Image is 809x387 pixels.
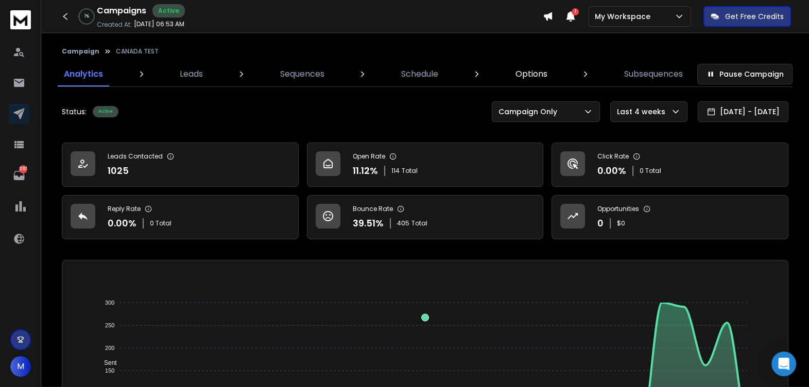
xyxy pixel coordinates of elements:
[353,216,384,231] p: 39.51 %
[105,322,114,328] tspan: 250
[105,367,114,374] tspan: 150
[134,20,184,28] p: [DATE] 06:53 AM
[105,345,114,351] tspan: 200
[280,68,324,80] p: Sequences
[62,143,299,187] a: Leads Contacted1025
[108,205,141,213] p: Reply Rate
[617,107,669,117] p: Last 4 weeks
[353,205,393,213] p: Bounce Rate
[552,195,788,239] a: Opportunities0$0
[150,219,171,227] p: 0 Total
[19,165,27,173] p: 397
[10,10,31,29] img: logo
[64,68,103,80] p: Analytics
[395,62,444,86] a: Schedule
[9,165,29,186] a: 397
[97,5,146,17] h1: Campaigns
[597,164,626,178] p: 0.00 %
[401,68,438,80] p: Schedule
[180,68,203,80] p: Leads
[62,107,87,117] p: Status:
[108,216,136,231] p: 0.00 %
[62,195,299,239] a: Reply Rate0.00%0 Total
[618,62,689,86] a: Subsequences
[498,107,561,117] p: Campaign Only
[397,219,409,227] span: 405
[572,8,579,15] span: 1
[84,13,89,20] p: 1 %
[353,152,385,161] p: Open Rate
[624,68,683,80] p: Subsequences
[391,167,400,175] span: 114
[597,216,604,231] p: 0
[597,152,629,161] p: Click Rate
[10,356,31,377] button: M
[640,167,661,175] p: 0 Total
[105,300,114,306] tspan: 300
[174,62,209,86] a: Leads
[402,167,418,175] span: Total
[697,64,793,84] button: Pause Campaign
[93,106,118,117] div: Active
[552,143,788,187] a: Click Rate0.00%0 Total
[62,47,99,56] button: Campaign
[411,219,427,227] span: Total
[698,101,788,122] button: [DATE] - [DATE]
[509,62,554,86] a: Options
[97,21,132,29] p: Created At:
[96,359,117,366] span: Sent
[703,6,791,27] button: Get Free Credits
[116,47,159,56] p: CANADA TEST
[725,11,784,22] p: Get Free Credits
[274,62,331,86] a: Sequences
[595,11,655,22] p: My Workspace
[515,68,547,80] p: Options
[307,143,544,187] a: Open Rate11.12%114Total
[108,164,129,178] p: 1025
[108,152,163,161] p: Leads Contacted
[617,219,625,227] p: $ 0
[353,164,378,178] p: 11.12 %
[58,62,109,86] a: Analytics
[152,4,185,17] div: Active
[771,351,796,376] div: Open Intercom Messenger
[307,195,544,239] a: Bounce Rate39.51%405Total
[597,205,639,213] p: Opportunities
